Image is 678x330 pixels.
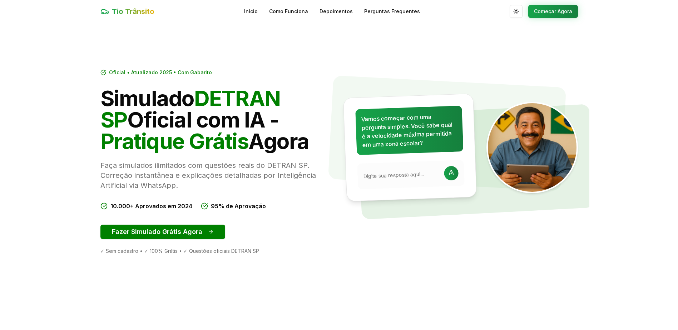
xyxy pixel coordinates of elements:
[100,87,333,152] h1: Simulado Oficial com IA - Agora
[100,247,333,255] div: ✓ Sem cadastro • ✓ 100% Grátis • ✓ Questões oficiais DETRAN SP
[361,111,457,149] p: Vamos começar com uma pergunta simples. Você sabe qual é a velocidade máxima permitida em uma zon...
[100,85,281,132] span: DETRAN SP
[100,160,333,190] p: Faça simulados ilimitados com questões reais do DETRAN SP. Correção instantânea e explicações det...
[486,102,578,193] img: Tio Trânsito
[320,8,353,15] a: Depoimentos
[364,8,420,15] a: Perguntas Frequentes
[528,5,578,18] button: Começar Agora
[112,6,154,16] span: Tio Trânsito
[211,202,266,210] span: 95% de Aprovação
[269,8,308,15] a: Como Funciona
[244,8,258,15] a: Início
[110,202,192,210] span: 10.000+ Aprovados em 2024
[100,128,249,154] span: Pratique Grátis
[363,170,440,180] input: Digite sua resposta aqui...
[100,6,154,16] a: Tio Trânsito
[109,69,212,76] span: Oficial • Atualizado 2025 • Com Gabarito
[100,225,225,239] button: Fazer Simulado Grátis Agora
